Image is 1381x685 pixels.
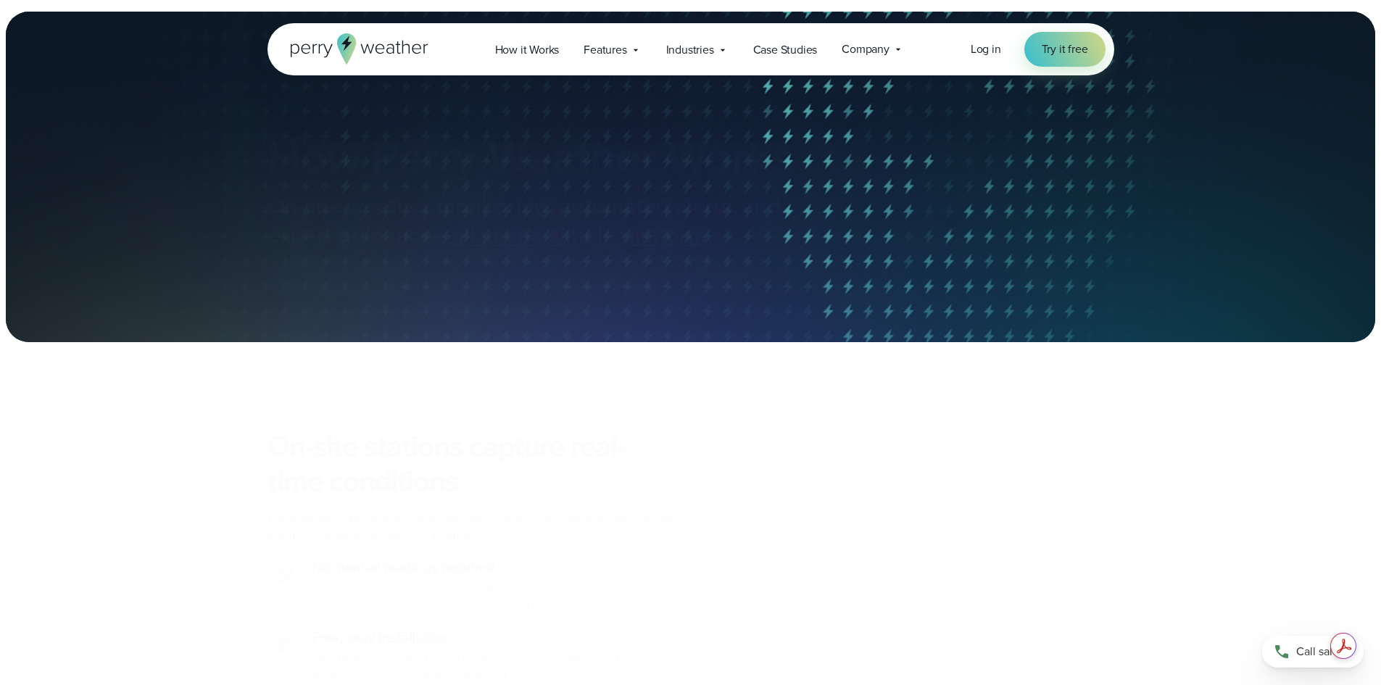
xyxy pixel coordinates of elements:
a: Try it free [1024,32,1106,67]
span: Call sales [1296,643,1344,660]
a: Call sales [1262,636,1364,668]
span: Features [584,41,626,59]
span: Log in [971,41,1001,57]
a: Case Studies [741,35,830,65]
a: Log in [971,41,1001,58]
span: How it Works [495,41,560,59]
span: Company [842,41,889,58]
span: Industries [666,41,714,59]
span: Try it free [1042,41,1088,58]
a: How it Works [483,35,572,65]
span: Case Studies [753,41,818,59]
